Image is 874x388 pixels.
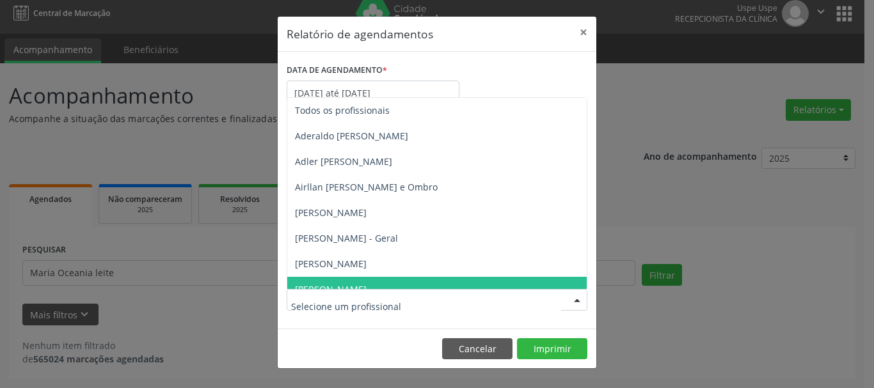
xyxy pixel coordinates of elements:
input: Selecione um profissional [291,293,561,319]
span: [PERSON_NAME] [295,258,367,270]
span: Todos os profissionais [295,104,390,116]
span: Adler [PERSON_NAME] [295,155,392,167]
h5: Relatório de agendamentos [287,26,433,42]
label: DATA DE AGENDAMENTO [287,61,387,81]
span: Airllan [PERSON_NAME] e Ombro [295,181,438,193]
span: [PERSON_NAME] [295,283,367,295]
span: Aderaldo [PERSON_NAME] [295,130,408,142]
button: Imprimir [517,338,587,360]
input: Selecione uma data ou intervalo [287,81,459,106]
button: Cancelar [442,338,512,360]
span: [PERSON_NAME] - Geral [295,232,398,244]
button: Close [571,17,596,48]
span: [PERSON_NAME] [295,206,367,219]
